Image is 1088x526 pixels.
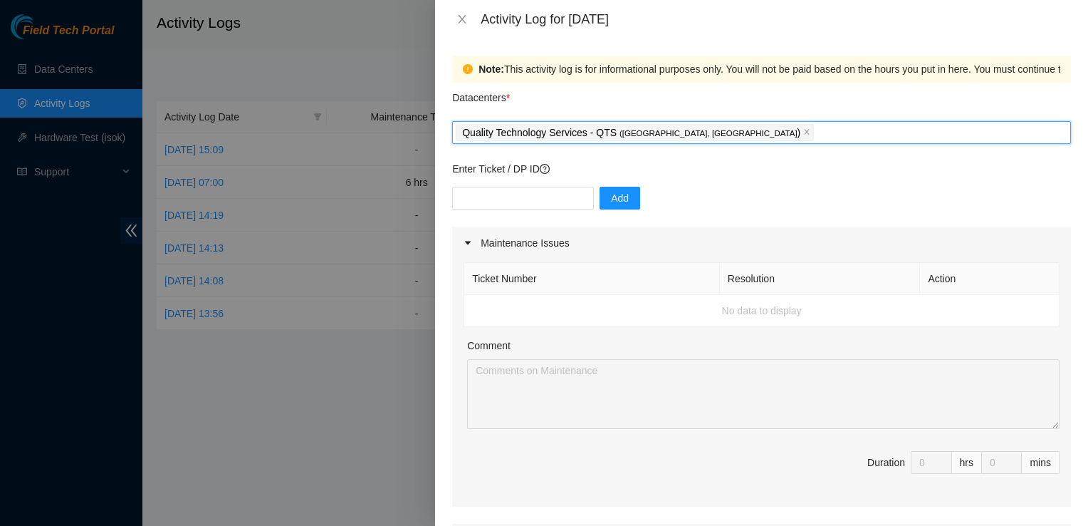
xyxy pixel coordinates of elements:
[920,263,1060,295] th: Action
[481,11,1071,27] div: Activity Log for [DATE]
[464,295,1060,327] td: No data to display
[600,187,640,210] button: Add
[720,263,921,295] th: Resolution
[456,14,468,25] span: close
[803,128,810,137] span: close
[467,359,1060,429] textarea: Comment
[611,190,629,206] span: Add
[452,83,510,105] p: Datacenters
[467,338,511,354] label: Comment
[1022,451,1060,474] div: mins
[464,239,472,247] span: caret-right
[463,64,473,74] span: exclamation-circle
[478,61,504,77] strong: Note:
[452,227,1071,259] div: Maintenance Issues
[452,161,1071,177] p: Enter Ticket / DP ID
[462,125,800,141] p: Quality Technology Services - QTS )
[452,13,472,26] button: Close
[952,451,982,474] div: hrs
[867,455,905,470] div: Duration
[540,164,550,174] span: question-circle
[464,263,720,295] th: Ticket Number
[619,129,797,138] span: ( [GEOGRAPHIC_DATA], [GEOGRAPHIC_DATA]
